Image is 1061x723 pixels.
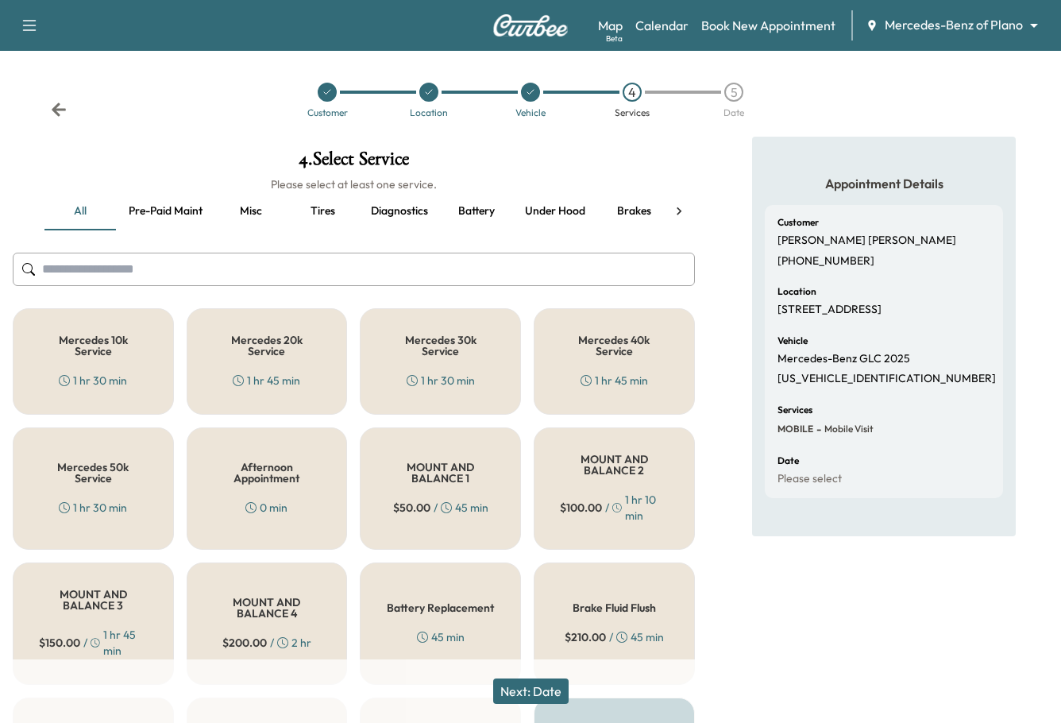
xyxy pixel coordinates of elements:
div: 4 [623,83,642,102]
h6: Date [777,456,799,466]
h6: Customer [777,218,819,227]
div: Location [410,108,448,118]
h6: Please select at least one service. [13,176,695,192]
p: Please select [777,472,842,486]
button: Battery [441,192,512,230]
div: 5 [724,83,743,102]
span: $ 150.00 [39,635,80,651]
p: Mercedes-Benz GLC 2025 [777,352,910,366]
h5: Appointment Details [765,175,1003,192]
div: Beta [606,33,623,44]
span: $ 50.00 [393,500,430,516]
span: $ 210.00 [565,629,606,645]
div: 0 min [245,500,287,516]
h5: Mercedes 50k Service [39,462,148,484]
h5: Battery Replacement [387,602,494,613]
h6: Services [777,405,812,415]
a: Book New Appointment [701,16,835,35]
h6: Location [777,287,816,296]
p: [US_VEHICLE_IDENTIFICATION_NUMBER] [777,372,996,386]
h5: Mercedes 20k Service [213,334,322,357]
div: 1 hr 30 min [59,373,127,389]
div: / 1 hr 10 min [560,492,669,524]
button: all [44,192,116,230]
div: 1 hr 30 min [407,373,475,389]
span: Mobile Visit [821,423,874,435]
div: / 45 min [393,500,488,516]
div: Services [615,108,650,118]
button: Under hood [512,192,598,230]
div: basic tabs example [44,192,663,230]
p: [PHONE_NUMBER] [777,254,874,269]
h5: Mercedes 30k Service [386,334,495,357]
button: Brakes [598,192,669,230]
h5: MOUNT AND BALANCE 3 [39,589,148,611]
a: MapBeta [598,16,623,35]
div: Customer [307,108,348,118]
h5: Mercedes 10k Service [39,334,148,357]
button: Diagnostics [358,192,441,230]
p: [STREET_ADDRESS] [777,303,882,317]
h6: Vehicle [777,336,808,346]
div: / 2 hr [222,635,311,651]
h5: MOUNT AND BALANCE 4 [213,597,322,619]
button: Misc [215,192,287,230]
span: $ 100.00 [560,500,602,516]
img: Curbee Logo [492,14,569,37]
h5: MOUNT AND BALANCE 2 [560,454,669,476]
span: - [813,421,821,437]
div: 1 hr 45 min [233,373,300,389]
h5: Brake Fluid Flush [573,602,656,613]
div: Back [51,102,67,118]
span: $ 200.00 [222,635,267,651]
div: Vehicle [515,108,546,118]
button: Tires [287,192,358,230]
h5: Mercedes 40k Service [560,334,669,357]
div: 45 min [417,629,465,645]
a: Calendar [635,16,689,35]
span: Mercedes-Benz of Plano [885,16,1023,34]
button: Next: Date [493,679,569,704]
div: / 45 min [565,629,664,645]
h1: 4 . Select Service [13,149,695,176]
button: Pre-paid maint [116,192,215,230]
div: Date [723,108,744,118]
h5: MOUNT AND BALANCE 1 [386,462,495,484]
h5: Afternoon Appointment [213,462,322,484]
p: [PERSON_NAME] [PERSON_NAME] [777,234,956,248]
div: 1 hr 30 min [59,500,127,516]
div: 1 hr 45 min [581,373,648,389]
span: MOBILE [777,423,813,435]
div: / 1 hr 45 min [39,627,148,659]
